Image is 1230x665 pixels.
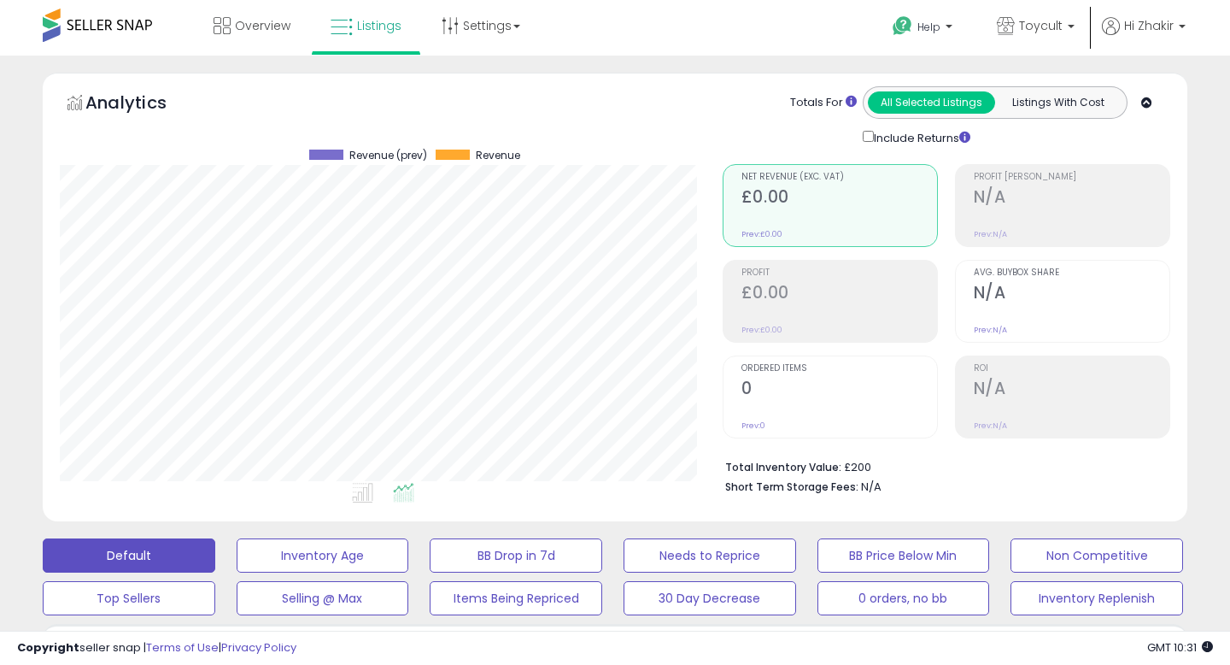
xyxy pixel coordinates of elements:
button: Inventory Age [237,538,409,573]
h2: 0 [741,379,937,402]
li: £200 [725,456,1157,476]
span: Revenue [476,150,520,162]
span: Overview [235,17,290,34]
h2: N/A [974,187,1169,210]
button: Top Sellers [43,581,215,615]
button: Default [43,538,215,573]
button: Items Being Repriced [430,581,602,615]
h2: N/A [974,379,1169,402]
span: Revenue (prev) [349,150,427,162]
button: 30 Day Decrease [624,581,796,615]
button: BB Drop in 7d [430,538,602,573]
small: Prev: £0.00 [741,325,782,335]
h2: £0.00 [741,283,937,306]
a: Help [879,3,969,56]
span: 2025-08-17 10:31 GMT [1147,639,1213,656]
a: Privacy Policy [221,639,296,656]
span: Profit [PERSON_NAME] [974,173,1169,182]
button: BB Price Below Min [817,538,990,573]
span: Net Revenue (Exc. VAT) [741,173,937,182]
span: Profit [741,268,937,278]
span: ROI [974,364,1169,374]
span: Hi Zhakir [1124,17,1174,34]
span: Avg. Buybox Share [974,268,1169,278]
a: Terms of Use [146,639,219,656]
small: Prev: N/A [974,229,1007,239]
i: Get Help [892,15,913,37]
span: Toycult [1019,17,1063,34]
small: Prev: £0.00 [741,229,782,239]
button: Non Competitive [1010,538,1183,573]
b: Total Inventory Value: [725,460,841,474]
b: Short Term Storage Fees: [725,480,858,494]
small: Prev: N/A [974,325,1007,335]
span: Listings [357,17,401,34]
h5: Analytics [85,91,200,119]
button: Needs to Reprice [624,538,796,573]
span: N/A [861,479,881,495]
span: Help [917,20,940,34]
h2: £0.00 [741,187,937,210]
button: All Selected Listings [868,91,995,114]
span: Ordered Items [741,364,937,374]
div: Include Returns [850,127,991,147]
button: 0 orders, no bb [817,581,990,615]
strong: Copyright [17,639,79,656]
button: Listings With Cost [994,91,1122,114]
h2: N/A [974,283,1169,306]
small: Prev: N/A [974,421,1007,431]
div: Totals For [790,95,857,111]
small: Prev: 0 [741,421,765,431]
button: Selling @ Max [237,581,409,615]
div: seller snap | | [17,640,296,656]
a: Hi Zhakir [1102,17,1186,56]
button: Inventory Replenish [1010,581,1183,615]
